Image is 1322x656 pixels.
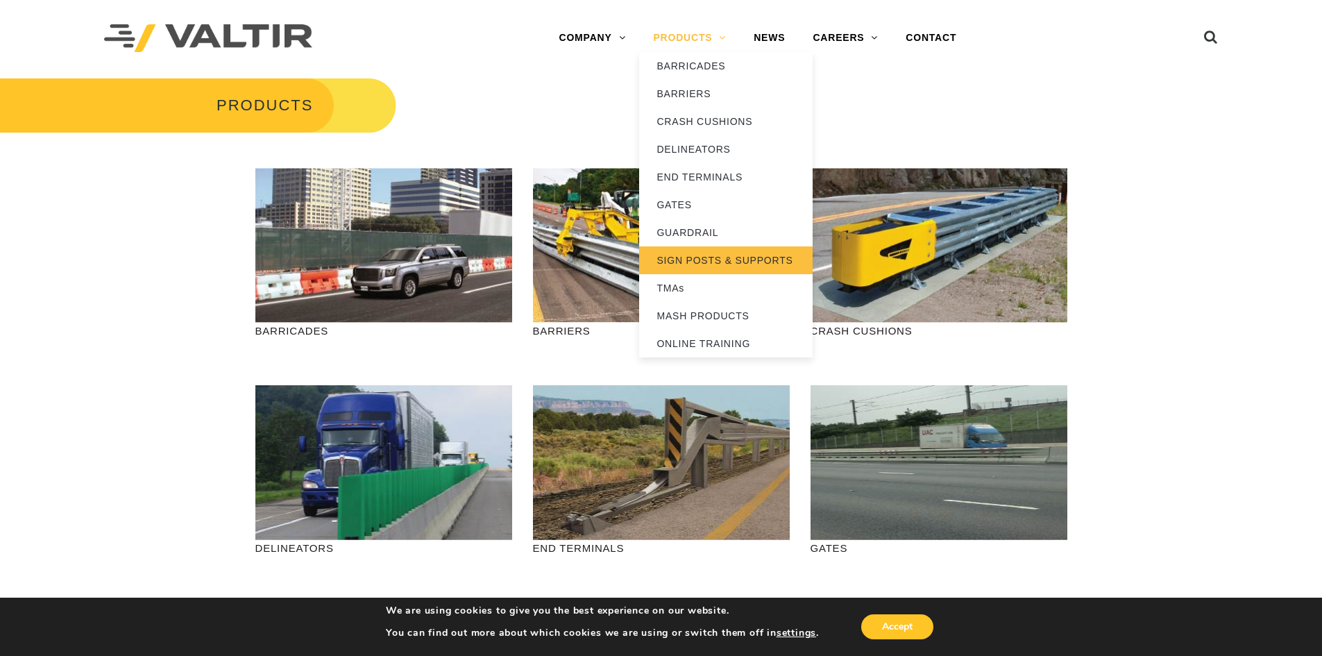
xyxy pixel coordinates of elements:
p: BARRIERS [533,323,790,339]
img: Valtir [104,24,312,53]
p: END TERMINALS [533,540,790,556]
p: You can find out more about which cookies we are using or switch them off in . [386,627,819,639]
p: BARRICADES [255,323,512,339]
p: DELINEATORS [255,540,512,556]
a: GUARDRAIL [639,219,813,246]
a: TMAs [639,274,813,302]
button: settings [777,627,816,639]
a: CAREERS [799,24,892,52]
a: CONTACT [892,24,970,52]
a: BARRIERS [639,80,813,108]
button: Accept [861,614,933,639]
a: DELINEATORS [639,135,813,163]
a: END TERMINALS [639,163,813,191]
a: MASH PRODUCTS [639,302,813,330]
a: SIGN POSTS & SUPPORTS [639,246,813,274]
a: PRODUCTS [639,24,740,52]
p: GATES [811,540,1067,556]
a: GATES [639,191,813,219]
a: COMPANY [545,24,639,52]
a: CRASH CUSHIONS [639,108,813,135]
p: We are using cookies to give you the best experience on our website. [386,605,819,617]
a: BARRICADES [639,52,813,80]
a: ONLINE TRAINING [639,330,813,358]
a: NEWS [740,24,799,52]
p: CRASH CUSHIONS [811,323,1067,339]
